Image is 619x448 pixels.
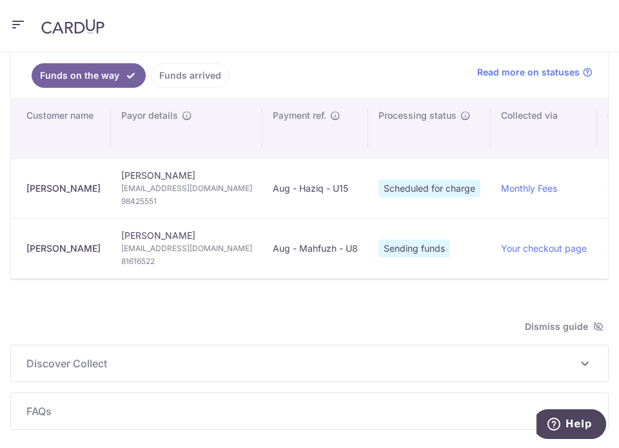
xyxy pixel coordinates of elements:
[26,356,577,371] span: Discover Collect
[26,242,101,255] div: [PERSON_NAME]
[477,66,580,79] span: Read more on statuses
[111,158,262,218] td: [PERSON_NAME]
[26,182,101,195] div: [PERSON_NAME]
[121,255,252,268] span: 81616522
[121,195,252,208] span: 98425551
[26,356,593,371] p: Discover Collect
[536,409,606,442] iframe: Opens a widget where you can find more information
[26,403,593,419] p: FAQs
[378,109,457,122] span: Processing status
[121,242,252,255] span: [EMAIL_ADDRESS][DOMAIN_NAME]
[111,218,262,278] td: [PERSON_NAME]
[262,99,368,158] th: Payment ref.
[368,99,491,158] th: Processing status
[262,158,368,218] td: Aug - Haziq - U15
[11,99,111,158] th: Customer name
[121,109,178,122] span: Payor details
[32,63,146,88] a: Funds on the way
[151,63,230,88] a: Funds arrived
[29,9,55,21] span: Help
[491,99,597,158] th: Collected via
[262,218,368,278] td: Aug - Mahfuzh - U8
[525,319,604,334] span: Dismiss guide
[273,109,326,122] span: Payment ref.
[41,19,104,34] img: CardUp
[111,99,262,158] th: Payor details
[501,183,557,194] a: Monthly Fees
[378,179,480,198] span: Scheduled for charge
[378,239,450,258] span: Sending funds
[26,403,577,419] span: FAQs
[121,182,252,195] span: [EMAIL_ADDRESS][DOMAIN_NAME]
[477,66,593,79] a: Read more on statuses
[501,243,587,254] a: Your checkout page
